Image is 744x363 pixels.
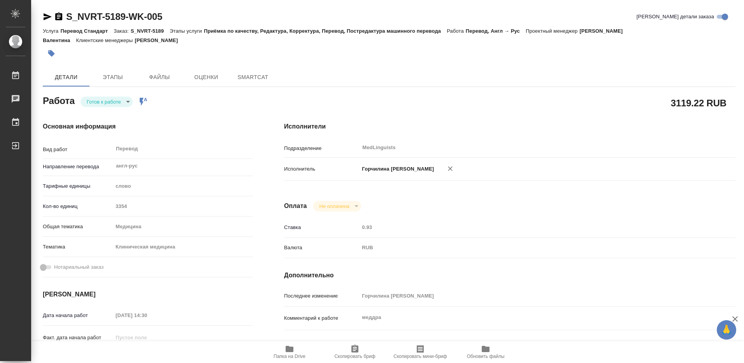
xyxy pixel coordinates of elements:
[43,334,113,342] p: Факт. дата начала работ
[720,322,733,338] span: 🙏
[453,341,518,363] button: Обновить файлы
[66,11,162,22] a: S_NVRT-5189-WK-005
[43,290,253,299] h4: [PERSON_NAME]
[76,37,135,43] p: Клиентские менеджеры
[204,28,447,34] p: Приёмка по качеству, Редактура, Корректура, Перевод, Постредактура машинного перевода
[43,163,113,171] p: Направление перевода
[47,72,85,82] span: Детали
[113,332,181,343] input: Пустое поле
[284,165,359,173] p: Исполнитель
[313,201,361,211] div: Готов к работе
[43,182,113,190] p: Тарифные единицы
[637,13,714,21] span: [PERSON_NAME] детали заказа
[84,99,123,105] button: Готов к работе
[393,354,447,359] span: Скопировать мини-бриф
[60,28,114,34] p: Перевод Стандарт
[284,271,735,280] h4: Дополнительно
[284,292,359,300] p: Последнее изменение
[141,72,178,82] span: Файлы
[442,160,459,177] button: Удалить исполнителя
[284,244,359,252] p: Валюта
[81,97,133,107] div: Готов к работе
[359,311,698,324] textarea: меддра
[467,354,505,359] span: Обновить файлы
[94,72,132,82] span: Этапы
[113,240,253,254] div: Клиническая медицина
[54,263,104,271] span: Нотариальный заказ
[43,28,60,34] p: Услуга
[447,28,466,34] p: Работа
[466,28,526,34] p: Перевод, Англ → Рус
[43,243,113,251] p: Тематика
[131,28,170,34] p: S_NVRT-5189
[43,146,113,153] p: Вид работ
[43,45,60,62] button: Добавить тэг
[526,28,579,34] p: Проектный менеджер
[359,165,434,173] p: Горчилина [PERSON_NAME]
[284,201,307,211] h4: Оплата
[257,341,322,363] button: Папка на Drive
[114,28,130,34] p: Заказ:
[359,241,698,254] div: RUB
[43,312,113,319] p: Дата начала работ
[359,341,698,354] textarea: /Clients/Novartos_Pharma/Orders/S_NVRT-5189/Translated/S_NVRT-5189-WK-005
[317,203,352,210] button: Не оплачена
[113,201,253,212] input: Пустое поле
[135,37,184,43] p: [PERSON_NAME]
[274,354,305,359] span: Папка на Drive
[43,203,113,210] p: Кол-во единиц
[113,180,253,193] div: слово
[234,72,272,82] span: SmartCat
[284,144,359,152] p: Подразделение
[54,12,63,21] button: Скопировать ссылку
[388,341,453,363] button: Скопировать мини-бриф
[334,354,375,359] span: Скопировать бриф
[359,222,698,233] input: Пустое поле
[284,122,735,131] h4: Исполнители
[284,314,359,322] p: Комментарий к работе
[170,28,204,34] p: Этапы услуги
[113,310,181,321] input: Пустое поле
[43,12,52,21] button: Скопировать ссылку для ЯМессенджера
[113,220,253,233] div: Медицина
[671,96,726,109] h2: 3119.22 RUB
[188,72,225,82] span: Оценки
[43,223,113,231] p: Общая тематика
[284,224,359,231] p: Ставка
[717,320,736,340] button: 🙏
[43,122,253,131] h4: Основная информация
[43,93,75,107] h2: Работа
[322,341,388,363] button: Скопировать бриф
[359,290,698,301] input: Пустое поле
